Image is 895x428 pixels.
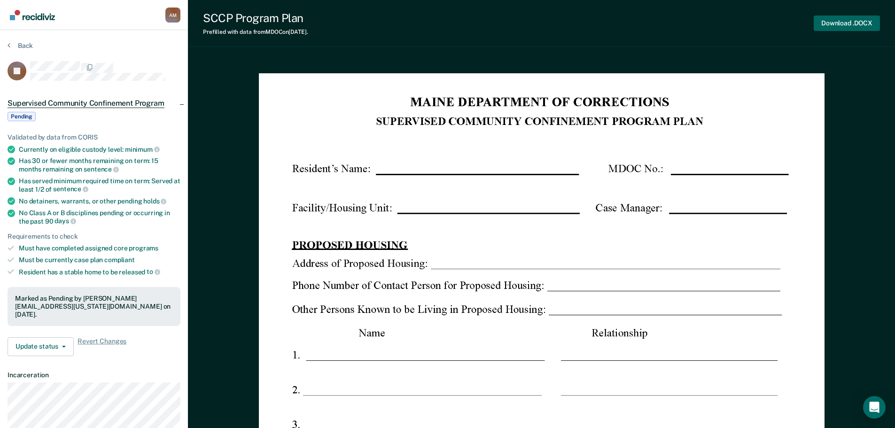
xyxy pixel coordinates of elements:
[84,165,119,173] span: sentence
[814,16,880,31] button: Download .DOCX
[165,8,180,23] button: Profile dropdown button
[19,244,180,252] div: Must have completed assigned core
[10,10,55,20] img: Recidiviz
[8,371,180,379] dt: Incarceration
[147,268,160,275] span: to
[8,41,33,50] button: Back
[78,337,126,356] span: Revert Changes
[54,217,76,225] span: days
[8,112,36,121] span: Pending
[165,8,180,23] div: A M
[8,99,164,108] span: Supervised Community Confinement Program
[19,209,180,225] div: No Class A or B disciplines pending or occurring in the past 90
[8,337,74,356] button: Update status
[19,197,180,205] div: No detainers, warrants, or other pending
[129,244,158,252] span: programs
[53,185,88,193] span: sentence
[125,146,160,153] span: minimum
[104,256,135,264] span: compliant
[8,233,180,241] div: Requirements to check
[19,145,180,154] div: Currently on eligible custody level:
[19,157,180,173] div: Has 30 or fewer months remaining on term: 15 months remaining on
[863,396,886,419] div: Open Intercom Messenger
[19,256,180,264] div: Must be currently case plan
[203,29,308,35] div: Prefilled with data from MDOC on [DATE] .
[8,133,180,141] div: Validated by data from CORIS
[143,197,166,205] span: holds
[203,11,308,25] div: SCCP Program Plan
[19,177,180,193] div: Has served minimum required time on term: Served at least 1/2 of
[15,295,173,318] div: Marked as Pending by [PERSON_NAME][EMAIL_ADDRESS][US_STATE][DOMAIN_NAME] on [DATE].
[19,268,180,276] div: Resident has a stable home to be released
